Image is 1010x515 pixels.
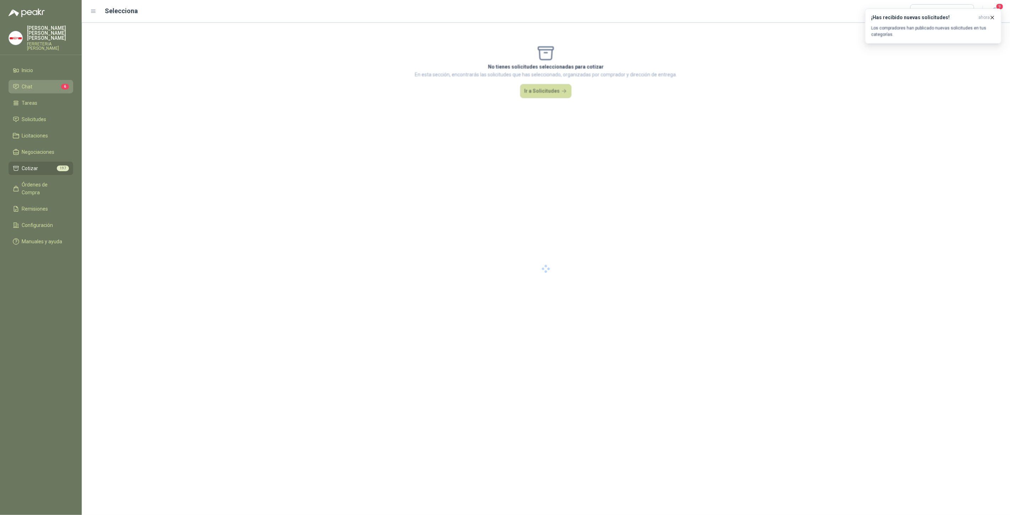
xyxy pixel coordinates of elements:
span: Solicitudes [22,115,47,123]
p: [PERSON_NAME] [PERSON_NAME] [PERSON_NAME] [27,26,73,40]
span: Inicio [22,66,33,74]
span: Configuración [22,221,53,229]
span: Cotizar [22,164,38,172]
img: Logo peakr [9,9,45,17]
a: Remisiones [9,202,73,216]
span: Negociaciones [22,148,55,156]
a: Cotizar197 [9,162,73,175]
a: Licitaciones [9,129,73,142]
a: Manuales y ayuda [9,235,73,248]
h3: ¡Has recibido nuevas solicitudes! [871,15,976,21]
span: 9 [996,3,1004,10]
span: Manuales y ayuda [22,238,63,245]
button: Cargar cotizaciones [910,4,974,18]
span: 6 [61,84,69,90]
span: Tareas [22,99,38,107]
a: Chat6 [9,80,73,93]
a: Negociaciones [9,145,73,159]
a: Configuración [9,218,73,232]
span: 197 [57,166,69,171]
button: 9 [989,5,1001,18]
h2: Selecciona [105,6,138,16]
span: Licitaciones [22,132,48,140]
a: Solicitudes [9,113,73,126]
span: Remisiones [22,205,48,213]
a: Órdenes de Compra [9,178,73,199]
span: ahora [978,15,990,21]
span: Chat [22,83,33,91]
p: FERRETERIA [PERSON_NAME] [27,42,73,50]
a: Inicio [9,64,73,77]
button: ¡Has recibido nuevas solicitudes!ahora Los compradores han publicado nuevas solicitudes en tus ca... [865,9,1001,44]
a: Tareas [9,96,73,110]
span: Órdenes de Compra [22,181,66,196]
img: Company Logo [9,31,22,45]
